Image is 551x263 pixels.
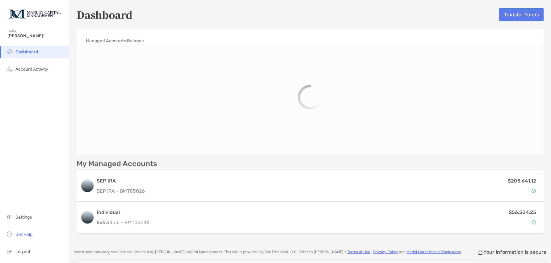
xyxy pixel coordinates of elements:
img: household icon [6,48,13,55]
span: Settings [15,215,32,220]
p: SEP IRA - 8MT05026 [97,187,145,195]
p: $56,504.25 [509,208,536,216]
p: $205,641.12 [508,177,536,185]
span: [PERSON_NAME]! [7,33,65,39]
h3: SEP IRA [97,177,145,185]
img: Zoe Logo [7,2,61,25]
h4: Managed Accounts Balance [86,38,144,43]
h5: Dashboard [77,7,132,22]
span: Get Help [15,232,32,237]
h3: Individual [97,209,149,216]
p: Investment advisory services are provided by [PERSON_NAME] Capital Management . This site is powe... [74,250,462,254]
a: Terms of Use [347,250,370,254]
span: Account Activity [15,67,48,72]
span: Dashboard [15,49,38,55]
img: get-help icon [6,230,13,238]
img: logo account [81,211,94,224]
p: My Managed Accounts [77,160,157,168]
img: Account Status icon [532,189,536,193]
a: Model Marketplace Disclosures [406,250,461,254]
button: Transfer Funds [499,8,544,21]
img: activity icon [6,65,13,72]
img: Account Status icon [532,220,536,224]
img: settings icon [6,213,13,220]
a: Privacy Policy [373,250,398,254]
p: Your information is secure [483,249,546,255]
img: logo account [81,180,94,192]
img: logout icon [6,248,13,255]
p: Individual - 8MT05042 [97,219,149,226]
span: Log out [15,249,30,254]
